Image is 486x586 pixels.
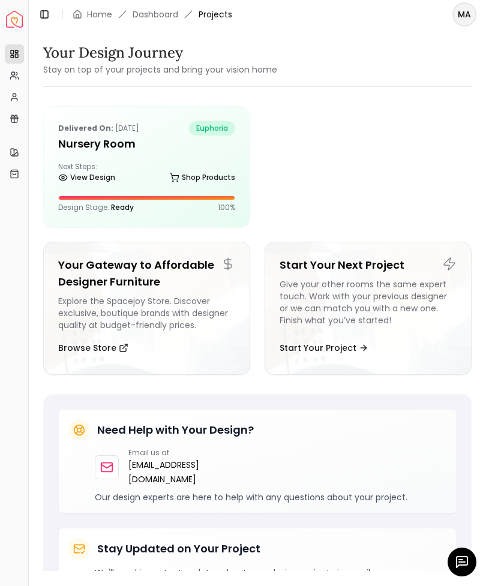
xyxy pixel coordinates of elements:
h5: Stay Updated on Your Project [97,540,260,557]
p: Email us at [128,448,199,458]
a: View Design [58,169,115,186]
a: Dashboard [133,8,178,20]
a: Shop Products [170,169,235,186]
div: Give your other rooms the same expert touch. Work with your previous designer or we can match you... [280,278,457,331]
h5: Start Your Next Project [280,257,457,274]
img: Spacejoy Logo [6,11,23,28]
button: Start Your Project [280,336,368,360]
p: 100 % [218,203,235,212]
p: [DATE] [58,121,139,136]
h3: Your Design Journey [43,43,277,62]
h5: Need Help with Your Design? [97,422,254,438]
p: We'll send important updates about your design project via email: [95,567,446,579]
a: Spacejoy [6,11,23,28]
small: Stay on top of your projects and bring your vision home [43,64,277,76]
nav: breadcrumb [73,8,232,20]
button: Browse Store [58,336,128,360]
span: Ready [111,202,134,212]
a: Start Your Next ProjectGive your other rooms the same expert touch. Work with your previous desig... [265,242,472,375]
p: Design Stage: [58,203,134,212]
span: MA [454,4,475,25]
a: Your Gateway to Affordable Designer FurnitureExplore the Spacejoy Store. Discover exclusive, bout... [43,242,250,375]
div: Next Steps: [58,162,235,186]
h5: Nursery Room [58,136,235,152]
button: MA [452,2,476,26]
span: Projects [199,8,232,20]
p: Our design experts are here to help with any questions about your project. [95,491,446,503]
b: Delivered on: [58,123,113,133]
div: Explore the Spacejoy Store. Discover exclusive, boutique brands with designer quality at budget-f... [58,295,235,331]
a: [EMAIL_ADDRESS][DOMAIN_NAME] [128,458,199,486]
h5: Your Gateway to Affordable Designer Furniture [58,257,235,290]
a: Home [87,8,112,20]
span: euphoria [189,121,235,136]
